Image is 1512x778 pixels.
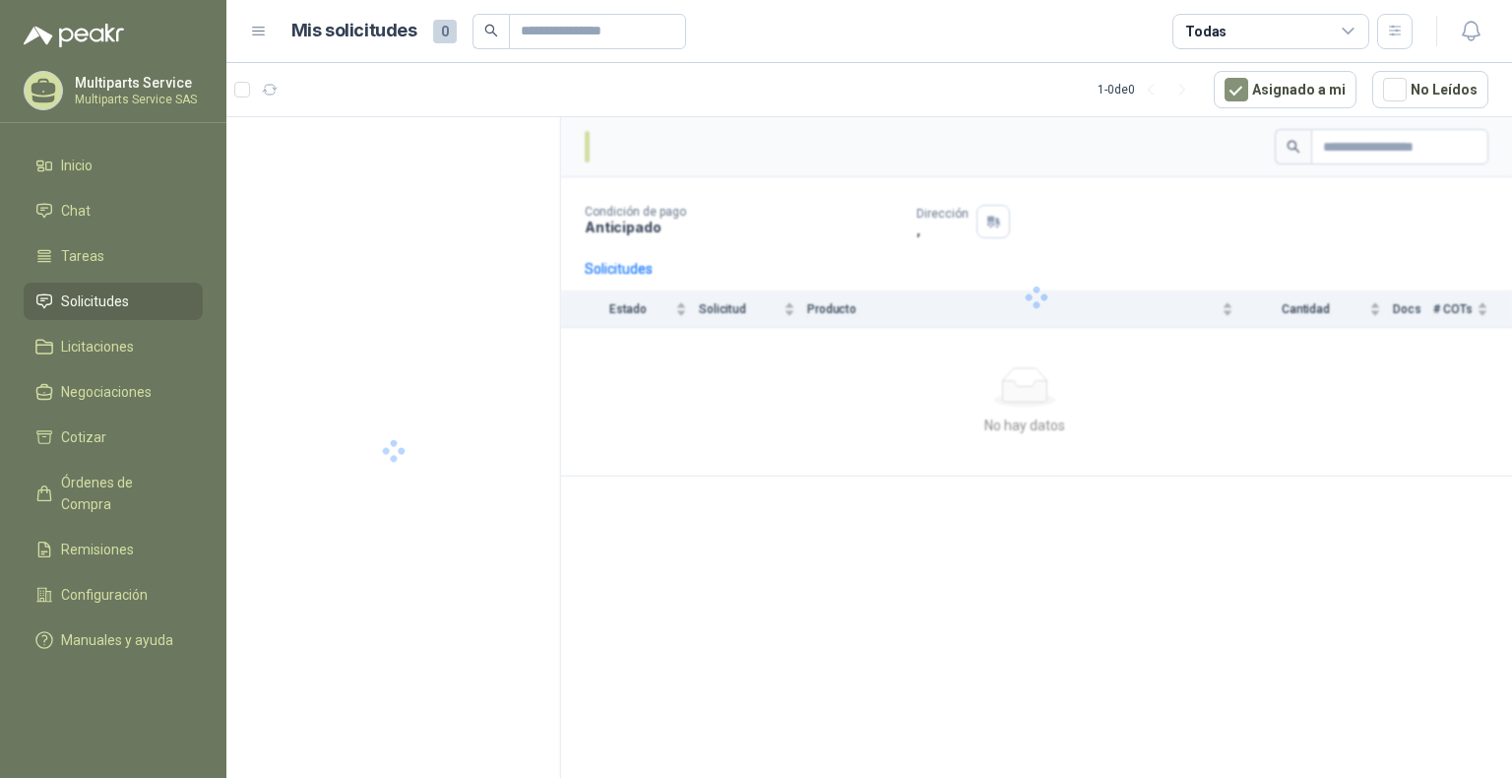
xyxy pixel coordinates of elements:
p: Multiparts Service [75,76,198,90]
span: Chat [61,200,91,222]
a: Licitaciones [24,328,203,365]
span: Negociaciones [61,381,152,403]
span: Órdenes de Compra [61,472,184,515]
a: Órdenes de Compra [24,464,203,523]
img: Logo peakr [24,24,124,47]
div: Todas [1185,21,1227,42]
a: Inicio [24,147,203,184]
h1: Mis solicitudes [291,17,417,45]
a: Negociaciones [24,373,203,411]
a: Cotizar [24,419,203,456]
a: Remisiones [24,531,203,568]
a: Solicitudes [24,283,203,320]
span: Inicio [61,155,93,176]
span: Tareas [61,245,104,267]
a: Manuales y ayuda [24,621,203,659]
span: Licitaciones [61,336,134,357]
button: Asignado a mi [1214,71,1356,108]
span: Remisiones [61,539,134,560]
span: Solicitudes [61,291,129,312]
span: 0 [433,20,457,43]
div: 1 - 0 de 0 [1098,74,1198,105]
a: Configuración [24,576,203,614]
span: Manuales y ayuda [61,629,173,651]
button: No Leídos [1372,71,1488,108]
a: Tareas [24,237,203,275]
span: Cotizar [61,426,106,448]
span: Configuración [61,584,148,606]
a: Chat [24,192,203,229]
span: search [484,24,498,37]
p: Multiparts Service SAS [75,94,198,105]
